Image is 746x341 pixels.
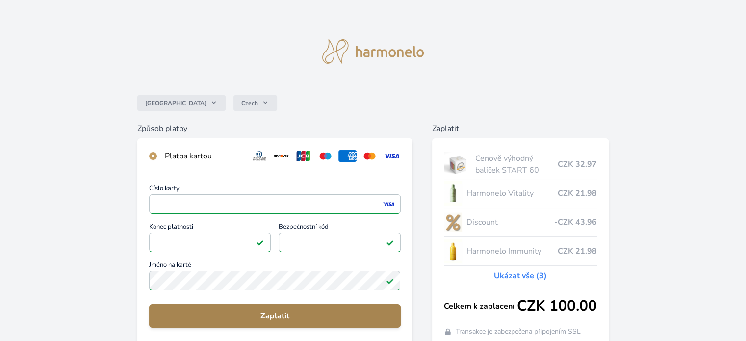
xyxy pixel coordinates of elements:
img: Platné pole [256,238,264,246]
img: diners.svg [250,150,268,162]
span: Celkem k zaplacení [444,300,517,312]
img: IMMUNITY_se_stinem_x-lo.jpg [444,239,463,263]
img: Platné pole [386,238,394,246]
span: CZK 100.00 [517,297,597,315]
iframe: Iframe pro bezpečnostní kód [283,236,396,249]
img: discount-lo.png [444,210,463,235]
span: CZK 21.98 [558,245,597,257]
span: Konec platnosti [149,224,271,233]
span: Jméno na kartě [149,262,400,271]
iframe: Iframe pro číslo karty [154,197,396,211]
img: jcb.svg [294,150,312,162]
span: Číslo karty [149,185,400,194]
span: -CZK 43.96 [554,216,597,228]
span: CZK 21.98 [558,187,597,199]
iframe: Iframe pro datum vypršení platnosti [154,236,266,249]
span: Transakce je zabezpečena připojením SSL [456,327,581,337]
span: Zaplatit [157,310,392,322]
div: Platba kartou [165,150,242,162]
img: Platné pole [386,277,394,285]
img: start.jpg [444,152,472,177]
h6: Zaplatit [432,123,609,134]
img: visa.svg [383,150,401,162]
img: CLEAN_VITALITY_se_stinem_x-lo.jpg [444,181,463,206]
span: Harmonelo Immunity [466,245,557,257]
span: [GEOGRAPHIC_DATA] [145,99,206,107]
img: mc.svg [360,150,379,162]
input: Jméno na kartěPlatné pole [149,271,400,290]
button: Zaplatit [149,304,400,328]
img: discover.svg [272,150,290,162]
span: Czech [241,99,258,107]
img: maestro.svg [316,150,334,162]
span: Discount [466,216,554,228]
img: amex.svg [338,150,357,162]
button: Czech [233,95,277,111]
button: [GEOGRAPHIC_DATA] [137,95,226,111]
h6: Způsob platby [137,123,412,134]
span: Bezpečnostní kód [279,224,400,233]
span: CZK 32.97 [558,158,597,170]
span: Harmonelo Vitality [466,187,557,199]
span: Cenově výhodný balíček START 60 [475,153,557,176]
a: Ukázat vše (3) [494,270,547,282]
img: logo.svg [322,39,424,64]
img: visa [382,200,395,209]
